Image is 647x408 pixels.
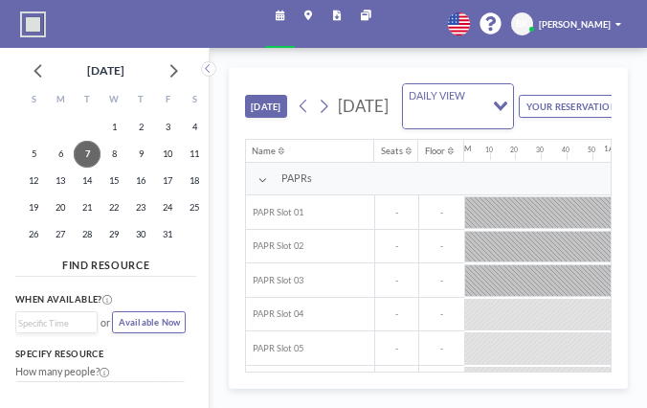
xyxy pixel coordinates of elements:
div: T [127,89,154,114]
div: 30 [536,146,544,153]
span: Monday, October 20, 2025 [47,194,74,221]
div: [DATE] [87,57,124,84]
span: DAILY VIEW [407,88,468,102]
input: Search for option [18,316,86,330]
h3: Specify resource [15,349,186,360]
span: - [375,343,418,354]
span: PAPR Slot 01 [246,207,303,218]
button: YOUR RESERVATIONS [519,95,647,118]
div: T [74,89,100,114]
button: Available Now [112,311,186,334]
img: organization-logo [20,11,46,37]
button: [DATE] [245,95,287,118]
span: Sunday, October 12, 2025 [20,168,47,194]
span: - [375,308,418,320]
span: Sunday, October 26, 2025 [20,221,47,248]
span: Friday, October 3, 2025 [154,114,181,141]
span: - [419,308,464,320]
span: Sunday, October 19, 2025 [20,194,47,221]
span: Tuesday, October 7, 2025 [74,141,100,168]
span: Thursday, October 9, 2025 [127,141,154,168]
div: W [100,89,127,114]
span: - [419,343,464,354]
span: Saturday, October 4, 2025 [181,114,208,141]
div: Floor [425,146,445,157]
span: Thursday, October 16, 2025 [127,168,154,194]
span: BK [516,18,528,30]
span: Thursday, October 2, 2025 [127,114,154,141]
span: Tuesday, October 28, 2025 [74,221,100,248]
span: [DATE] [338,96,389,116]
span: Wednesday, October 15, 2025 [100,168,127,194]
span: - [419,240,464,252]
span: Thursday, October 30, 2025 [127,221,154,248]
span: Saturday, October 11, 2025 [181,141,208,168]
span: Friday, October 10, 2025 [154,141,181,168]
span: or [100,316,110,329]
div: S [181,89,208,114]
input: Search for option [405,107,481,125]
span: - [375,207,418,218]
div: Name [252,146,276,157]
span: - [419,275,464,286]
span: [PERSON_NAME] [539,19,611,30]
div: 50 [588,146,595,153]
span: Wednesday, October 29, 2025 [100,221,127,248]
div: F [154,89,181,114]
span: Saturday, October 25, 2025 [181,194,208,221]
div: M [47,89,74,114]
div: Seats [381,146,403,157]
div: S [20,89,47,114]
button: + [170,381,186,403]
div: Search for option [16,312,97,334]
span: Wednesday, October 22, 2025 [100,194,127,221]
span: Sunday, October 5, 2025 [20,141,47,168]
h4: FIND RESOURCE [15,253,196,271]
span: Thursday, October 23, 2025 [127,194,154,221]
span: Saturday, October 18, 2025 [181,168,208,194]
div: 20 [510,146,518,153]
span: - [375,240,418,252]
span: - [375,275,418,286]
span: PAPR Slot 04 [246,308,303,320]
span: PAPRs [281,171,312,184]
span: Available Now [119,317,180,328]
span: PAPR Slot 05 [246,343,303,354]
span: Friday, October 24, 2025 [154,194,181,221]
span: Monday, October 27, 2025 [47,221,74,248]
div: 1AM [604,144,620,153]
span: PAPR Slot 03 [246,275,303,286]
span: PAPR Slot 02 [246,240,303,252]
div: 40 [562,146,569,153]
span: Friday, October 31, 2025 [154,221,181,248]
span: Friday, October 17, 2025 [154,168,181,194]
div: Search for option [403,84,513,127]
button: - [155,381,170,403]
span: Monday, October 13, 2025 [47,168,74,194]
span: Tuesday, October 14, 2025 [74,168,100,194]
span: Wednesday, October 8, 2025 [100,141,127,168]
div: 10 [485,146,493,153]
span: Monday, October 6, 2025 [47,141,74,168]
span: - [419,207,464,218]
span: Wednesday, October 1, 2025 [100,114,127,141]
label: How many people? [15,365,110,377]
span: Tuesday, October 21, 2025 [74,194,100,221]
